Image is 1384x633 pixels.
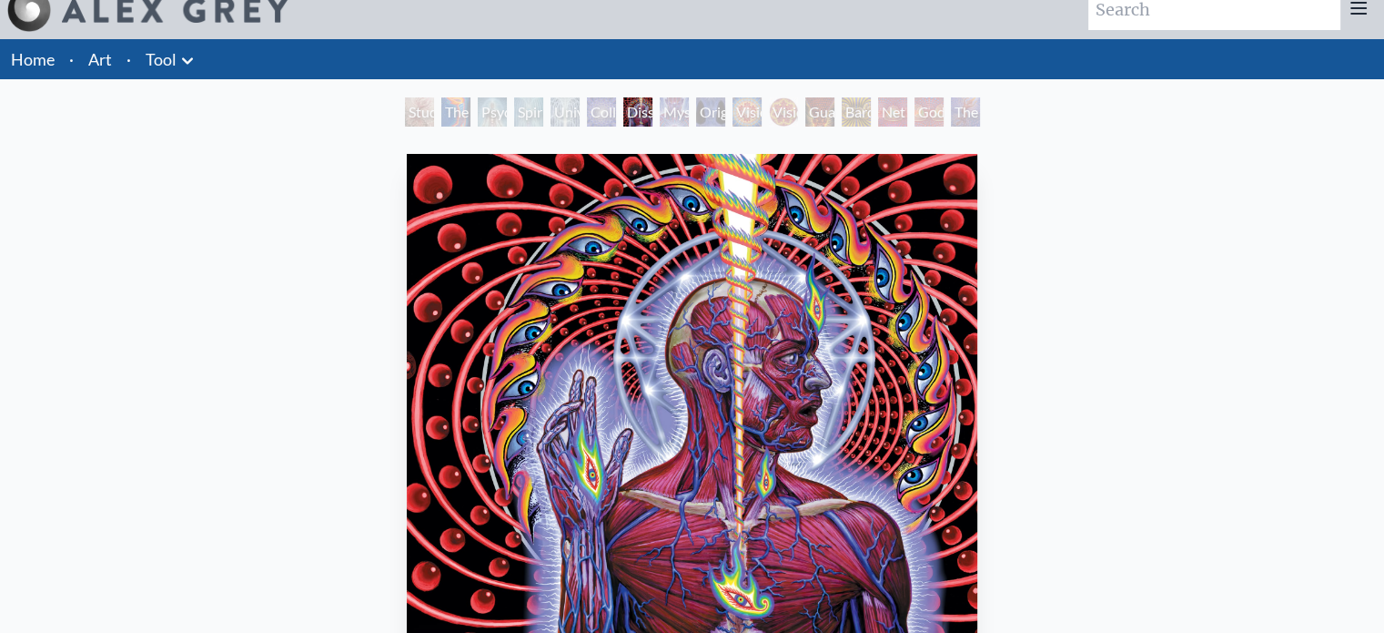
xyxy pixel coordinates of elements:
div: Universal Mind Lattice [551,97,580,127]
li: · [62,39,81,79]
div: The Torch [441,97,470,127]
div: Godself [914,97,944,127]
div: Guardian of Infinite Vision [805,97,834,127]
a: Home [11,49,55,69]
div: Study for the Great Turn [405,97,434,127]
div: Vision Crystal [732,97,762,127]
div: Mystic Eye [660,97,689,127]
div: Net of Being [878,97,907,127]
a: Tool [146,46,177,72]
div: Original Face [696,97,725,127]
a: Art [88,46,112,72]
div: Spiritual Energy System [514,97,543,127]
div: Vision [PERSON_NAME] [769,97,798,127]
div: Psychic Energy System [478,97,507,127]
div: The Great Turn [951,97,980,127]
li: · [119,39,138,79]
div: Dissectional Art for Tool's Lateralus CD [623,97,652,127]
div: Collective Vision [587,97,616,127]
div: Bardo Being [842,97,871,127]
